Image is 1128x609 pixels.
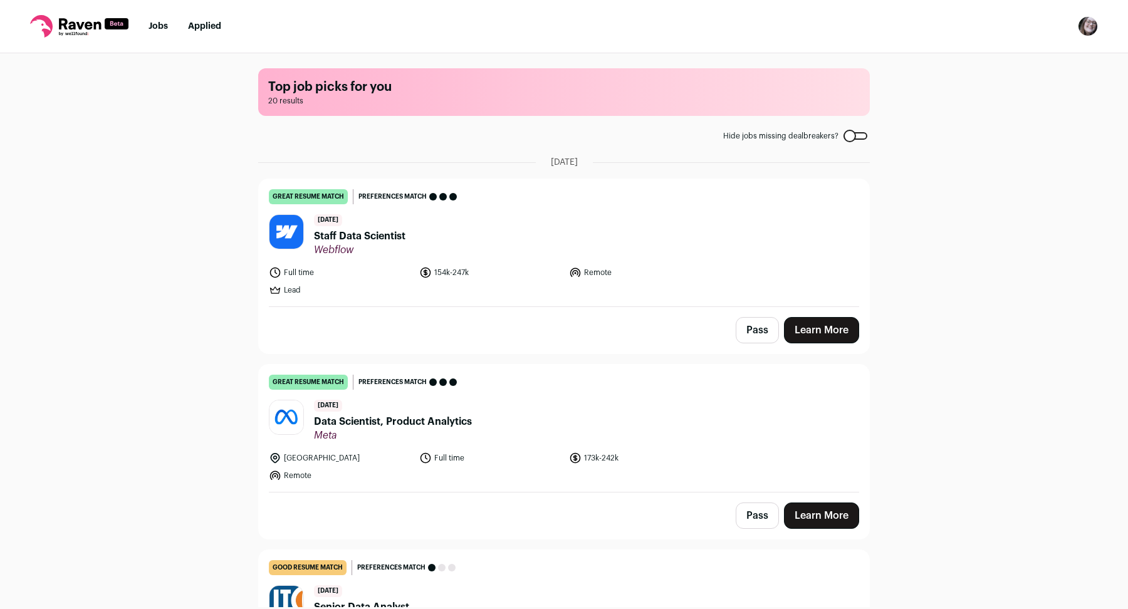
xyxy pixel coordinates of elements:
[314,244,405,256] span: Webflow
[314,585,342,597] span: [DATE]
[259,179,869,306] a: great resume match Preferences match [DATE] Staff Data Scientist Webflow Full time 154k-247k Remo...
[268,96,860,106] span: 20 results
[269,452,412,464] li: [GEOGRAPHIC_DATA]
[784,317,859,343] a: Learn More
[188,22,221,31] a: Applied
[358,376,427,388] span: Preferences match
[314,414,472,429] span: Data Scientist, Product Analytics
[314,229,405,244] span: Staff Data Scientist
[357,561,426,574] span: Preferences match
[149,22,168,31] a: Jobs
[268,78,860,96] h1: Top job picks for you
[419,266,562,279] li: 154k-247k
[314,400,342,412] span: [DATE]
[269,266,412,279] li: Full time
[269,189,348,204] div: great resume match
[569,452,712,464] li: 173k-242k
[736,317,779,343] button: Pass
[551,156,578,169] span: [DATE]
[1078,16,1098,36] button: Open dropdown
[1078,16,1098,36] img: 19043385-medium_jpg
[269,375,348,390] div: great resume match
[269,284,412,296] li: Lead
[259,365,869,492] a: great resume match Preferences match [DATE] Data Scientist, Product Analytics Meta [GEOGRAPHIC_DA...
[569,266,712,279] li: Remote
[419,452,562,464] li: Full time
[269,400,303,434] img: afd10b684991f508aa7e00cdd3707b66af72d1844587f95d1f14570fec7d3b0c.jpg
[314,214,342,226] span: [DATE]
[358,190,427,203] span: Preferences match
[269,560,347,575] div: good resume match
[269,215,303,249] img: 889d923000f17f2d5b8911d39fb9df0accfe75cd760460e5f6b5635f7ec2541c.png
[269,469,412,482] li: Remote
[314,429,472,442] span: Meta
[736,502,779,529] button: Pass
[723,131,838,141] span: Hide jobs missing dealbreakers?
[784,502,859,529] a: Learn More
